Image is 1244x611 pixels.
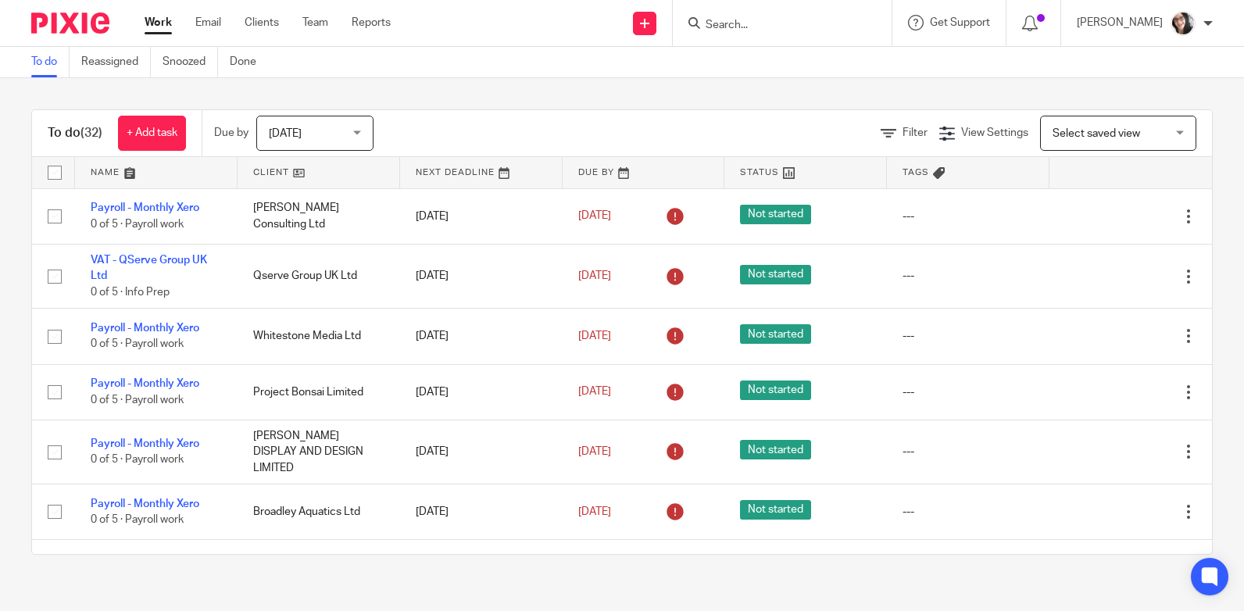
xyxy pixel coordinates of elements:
td: [DATE] [400,420,563,484]
a: Team [302,15,328,30]
span: 0 of 5 · Info Prep [91,287,170,298]
div: --- [903,504,1034,520]
a: Payroll - Monthly Xero [91,438,199,449]
a: Reassigned [81,47,151,77]
a: Reports [352,15,391,30]
a: + Add task [118,116,186,151]
a: Snoozed [163,47,218,77]
img: Pixie [31,13,109,34]
span: [DATE] [578,331,611,341]
span: [DATE] [269,128,302,139]
span: [DATE] [578,446,611,457]
a: Payroll - Monthly Xero [91,323,199,334]
span: Not started [740,381,811,400]
td: Qserve Group UK Ltd [238,244,400,308]
a: Done [230,47,268,77]
a: Clients [245,15,279,30]
td: [DATE] [400,484,563,539]
td: Project Bonsai Limited [238,364,400,420]
td: Whitestone Media Ltd [238,309,400,364]
span: Not started [740,500,811,520]
span: Select saved view [1053,128,1140,139]
span: [DATE] [578,270,611,281]
a: To do [31,47,70,77]
p: [PERSON_NAME] [1077,15,1163,30]
span: 0 of 5 · Payroll work [91,395,184,406]
a: Payroll - Monthly Xero [91,498,199,509]
a: Work [145,15,172,30]
span: View Settings [961,127,1028,138]
td: [DATE] [400,188,563,244]
div: --- [903,328,1034,344]
span: 0 of 5 · Payroll work [91,338,184,349]
input: Search [704,19,845,33]
span: Tags [903,168,929,177]
td: [DATE] [400,309,563,364]
td: [PERSON_NAME] Consulting Ltd [238,188,400,244]
td: [PERSON_NAME] DISPLAY AND DESIGN LIMITED [238,420,400,484]
span: (32) [80,127,102,139]
h1: To do [48,125,102,141]
span: [DATE] [578,506,611,517]
td: [DATE] [400,244,563,308]
p: Due by [214,125,248,141]
td: Broadley Aquatics Ltd [238,484,400,539]
span: [DATE] [578,211,611,222]
div: --- [903,209,1034,224]
span: 0 of 5 · Payroll work [91,455,184,466]
span: Not started [740,440,811,459]
a: Payroll - Monthly Xero [91,554,199,565]
a: Payroll - Monthly Xero [91,202,199,213]
td: [DATE] [400,364,563,420]
a: Payroll - Monthly Xero [91,378,199,389]
img: me%20(1).jpg [1171,11,1196,36]
div: --- [903,268,1034,284]
span: 0 of 5 · Payroll work [91,514,184,525]
span: 0 of 5 · Payroll work [91,219,184,230]
span: Filter [903,127,928,138]
span: [DATE] [578,387,611,398]
a: Email [195,15,221,30]
span: Not started [740,324,811,344]
td: Roar Outdoor Ltd [238,540,400,595]
a: VAT - QServe Group UK Ltd [91,255,207,281]
span: Not started [740,205,811,224]
div: --- [903,384,1034,400]
span: Not started [740,265,811,284]
td: [DATE] [400,540,563,595]
span: Get Support [930,17,990,28]
div: --- [903,444,1034,459]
